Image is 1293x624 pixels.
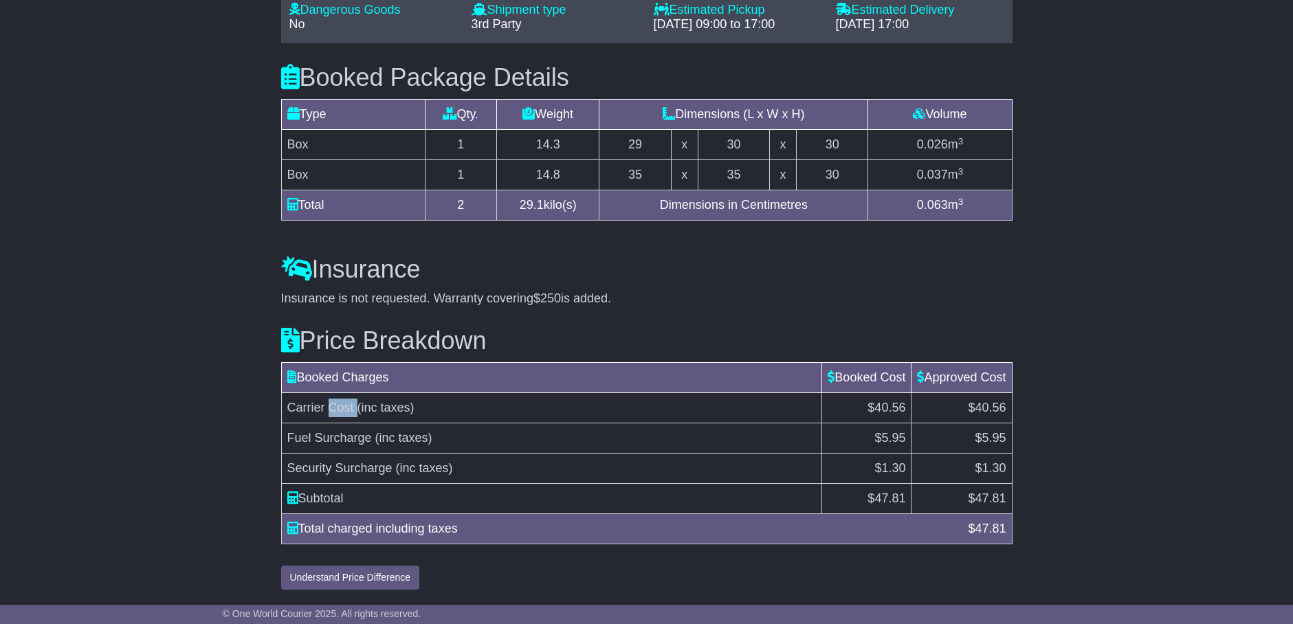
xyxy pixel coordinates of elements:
div: Shipment type [472,3,640,18]
span: 47.81 [975,491,1006,505]
span: (inc taxes) [357,401,415,414]
span: 47.81 [975,522,1006,535]
span: $250 [533,291,561,305]
td: 35 [698,160,770,190]
td: 30 [698,130,770,160]
td: x [770,130,797,160]
span: $40.56 [867,401,905,414]
td: x [671,160,698,190]
td: Total [281,190,425,221]
h3: Insurance [281,256,1013,283]
span: No [289,17,305,31]
td: kilo(s) [497,190,599,221]
div: $ [961,520,1013,538]
span: 29.1 [520,198,544,212]
span: Security Surcharge [287,461,393,475]
td: Volume [868,100,1012,130]
div: [DATE] 17:00 [836,17,1004,32]
td: m [868,130,1012,160]
td: x [770,160,797,190]
span: $5.95 [975,431,1006,445]
td: 29 [599,130,672,160]
span: $40.56 [968,401,1006,414]
td: Box [281,130,425,160]
td: $ [911,484,1012,514]
td: Subtotal [281,484,822,514]
td: Dimensions in Centimetres [599,190,868,221]
td: Weight [497,100,599,130]
span: 0.026 [917,137,948,151]
span: © One World Courier 2025. All rights reserved. [223,608,421,619]
td: Qty. [425,100,497,130]
div: Insurance is not requested. Warranty covering is added. [281,291,1013,307]
td: Box [281,160,425,190]
td: Type [281,100,425,130]
span: 3rd Party [472,17,522,31]
td: 30 [796,130,868,160]
td: 2 [425,190,497,221]
td: 30 [796,160,868,190]
td: m [868,160,1012,190]
button: Understand Price Difference [281,566,420,590]
div: Total charged including taxes [280,520,962,538]
div: Estimated Pickup [654,3,822,18]
td: Booked Charges [281,363,822,393]
sup: 3 [958,166,964,177]
span: $1.30 [874,461,905,475]
span: $1.30 [975,461,1006,475]
div: Estimated Delivery [836,3,1004,18]
span: (inc taxes) [375,431,432,445]
td: x [671,130,698,160]
td: 14.8 [497,160,599,190]
div: Dangerous Goods [289,3,458,18]
sup: 3 [958,197,964,207]
td: Dimensions (L x W x H) [599,100,868,130]
span: Carrier Cost [287,401,354,414]
td: $ [822,484,911,514]
span: 0.037 [917,168,948,181]
div: [DATE] 09:00 to 17:00 [654,17,822,32]
td: 14.3 [497,130,599,160]
h3: Price Breakdown [281,327,1013,355]
td: Approved Cost [911,363,1012,393]
h3: Booked Package Details [281,64,1013,91]
sup: 3 [958,136,964,146]
td: m [868,190,1012,221]
td: Booked Cost [822,363,911,393]
span: 0.063 [917,198,948,212]
span: 47.81 [874,491,905,505]
td: 1 [425,130,497,160]
td: 1 [425,160,497,190]
span: $5.95 [874,431,905,445]
td: 35 [599,160,672,190]
span: (inc taxes) [396,461,453,475]
span: Fuel Surcharge [287,431,372,445]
